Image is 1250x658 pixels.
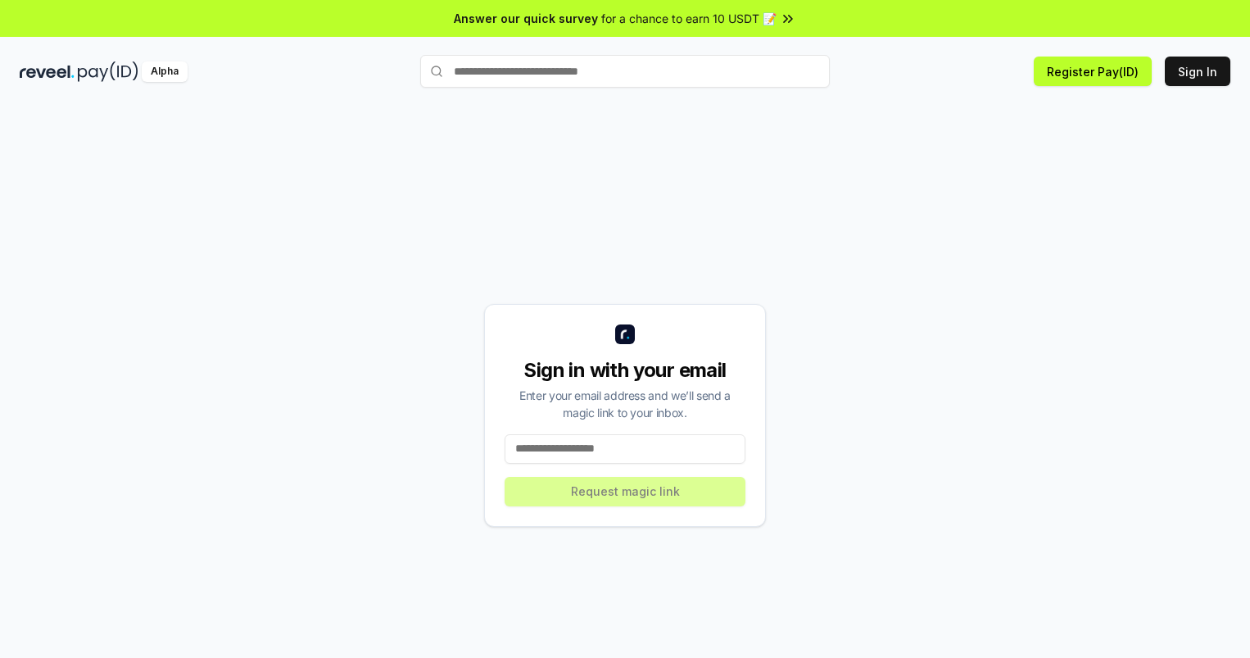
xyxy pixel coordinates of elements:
span: for a chance to earn 10 USDT 📝 [601,10,777,27]
img: logo_small [615,324,635,344]
div: Enter your email address and we’ll send a magic link to your inbox. [505,387,745,421]
div: Sign in with your email [505,357,745,383]
span: Answer our quick survey [454,10,598,27]
button: Register Pay(ID) [1034,57,1152,86]
img: pay_id [78,61,138,82]
img: reveel_dark [20,61,75,82]
button: Sign In [1165,57,1230,86]
div: Alpha [142,61,188,82]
